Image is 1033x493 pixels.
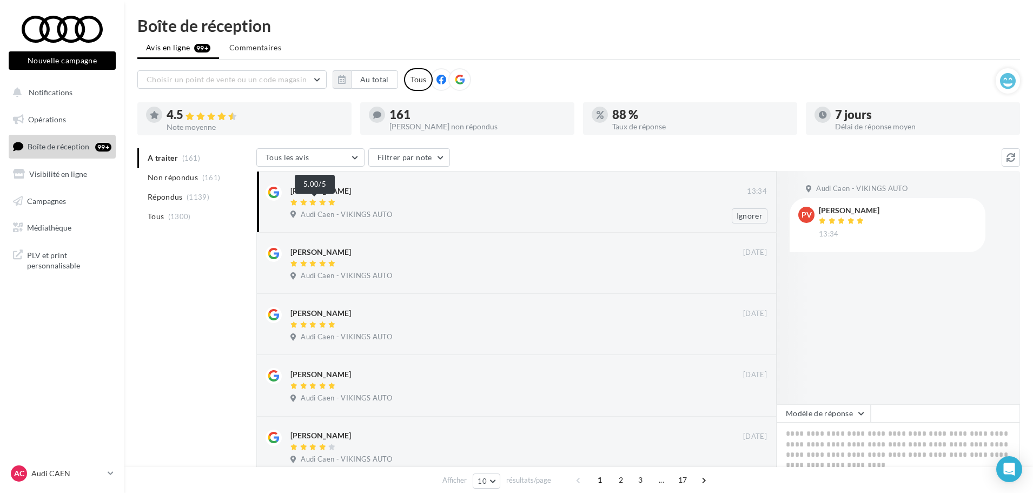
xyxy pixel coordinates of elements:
[290,369,351,380] div: [PERSON_NAME]
[148,211,164,222] span: Tous
[743,248,767,258] span: [DATE]
[301,455,392,464] span: Audi Caen - VIKINGS AUTO
[27,223,71,232] span: Médiathèque
[301,393,392,403] span: Audi Caen - VIKINGS AUTO
[14,468,24,479] span: AC
[6,163,118,186] a: Visibilité en ligne
[167,123,343,131] div: Note moyenne
[266,153,309,162] span: Tous les avis
[295,175,335,194] div: 5.00/5
[506,475,551,485] span: résultats/page
[743,370,767,380] span: [DATE]
[6,81,114,104] button: Notifications
[28,115,66,124] span: Opérations
[290,430,351,441] div: [PERSON_NAME]
[168,212,191,221] span: (1300)
[612,123,789,130] div: Taux de réponse
[333,70,398,89] button: Au total
[27,196,66,205] span: Campagnes
[802,209,812,220] span: PV
[996,456,1022,482] div: Open Intercom Messenger
[301,210,392,220] span: Audi Caen - VIKINGS AUTO
[9,463,116,484] a: AC Audi CAEN
[29,88,72,97] span: Notifications
[368,148,450,167] button: Filtrer par note
[777,404,871,423] button: Modèle de réponse
[27,248,111,271] span: PLV et print personnalisable
[442,475,467,485] span: Afficher
[747,187,767,196] span: 13:34
[301,332,392,342] span: Audi Caen - VIKINGS AUTO
[301,271,392,281] span: Audi Caen - VIKINGS AUTO
[591,471,608,489] span: 1
[835,109,1011,121] div: 7 jours
[653,471,670,489] span: ...
[147,75,307,84] span: Choisir un point de vente ou un code magasin
[148,172,198,183] span: Non répondus
[389,109,566,121] div: 161
[29,169,87,179] span: Visibilité en ligne
[31,468,103,479] p: Audi CAEN
[290,247,351,258] div: [PERSON_NAME]
[819,229,839,239] span: 13:34
[632,471,649,489] span: 3
[137,70,327,89] button: Choisir un point de vente ou un code magasin
[6,216,118,239] a: Médiathèque
[351,70,398,89] button: Au total
[478,477,487,485] span: 10
[674,471,692,489] span: 17
[229,42,281,53] span: Commentaires
[148,192,183,202] span: Répondus
[290,308,351,319] div: [PERSON_NAME]
[404,68,433,91] div: Tous
[9,51,116,70] button: Nouvelle campagne
[256,148,365,167] button: Tous les avis
[612,109,789,121] div: 88 %
[389,123,566,130] div: [PERSON_NAME] non répondus
[202,173,221,182] span: (161)
[6,135,118,158] a: Boîte de réception99+
[290,186,351,196] div: [PERSON_NAME]
[835,123,1011,130] div: Délai de réponse moyen
[28,142,89,151] span: Boîte de réception
[6,108,118,131] a: Opérations
[6,244,118,275] a: PLV et print personnalisable
[732,208,767,224] button: Ignorer
[137,17,1020,34] div: Boîte de réception
[167,109,343,121] div: 4.5
[819,207,879,214] div: [PERSON_NAME]
[473,474,500,489] button: 10
[187,193,209,201] span: (1139)
[743,309,767,319] span: [DATE]
[816,184,908,194] span: Audi Caen - VIKINGS AUTO
[6,190,118,213] a: Campagnes
[612,471,630,489] span: 2
[743,432,767,442] span: [DATE]
[95,143,111,152] div: 99+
